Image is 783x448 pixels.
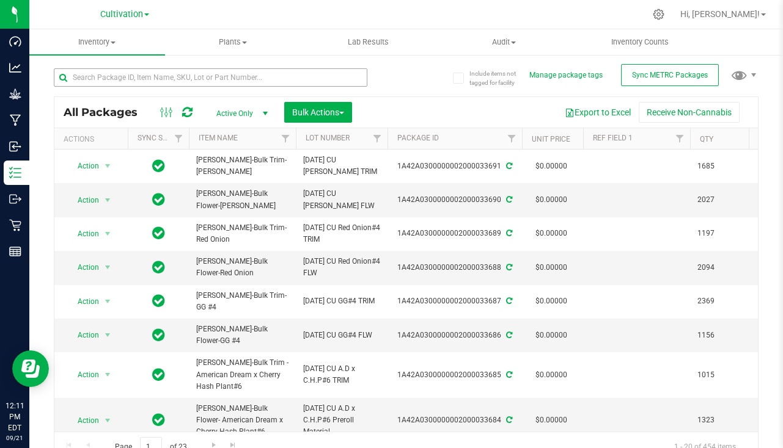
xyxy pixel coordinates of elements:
[9,219,21,231] inline-svg: Retail
[152,366,165,383] span: In Sync
[504,195,512,204] span: Sync from Compliance System
[386,330,524,341] div: 1A42A0300000002000033686
[504,297,512,305] span: Sync from Compliance System
[639,102,740,123] button: Receive Non-Cannabis
[100,157,116,175] span: select
[529,327,573,344] span: $0.00000
[196,323,289,347] span: [PERSON_NAME]-Bulk Flower-GG #4
[9,62,21,74] inline-svg: Analytics
[529,292,573,310] span: $0.00000
[199,134,238,142] a: Item Name
[504,370,512,379] span: Sync from Compliance System
[697,262,744,273] span: 2094
[700,135,713,143] a: Qty
[64,106,150,119] span: All Packages
[6,400,24,433] p: 12:11 PM EDT
[529,259,573,276] span: $0.00000
[436,29,572,55] a: Audit
[529,191,573,209] span: $0.00000
[306,134,350,142] a: Lot Number
[529,157,573,175] span: $0.00000
[196,357,289,392] span: [PERSON_NAME]-Bulk Trim - American Dream x Cherry Hash Plant#6
[303,256,380,279] span: [DATE] CU Red Onion#4 FLW
[386,295,524,307] div: 1A42A0300000002000033687
[529,70,603,81] button: Manage package tags
[504,229,512,237] span: Sync from Compliance System
[12,350,49,387] iframe: Resource center
[152,327,165,344] span: In Sync
[152,259,165,276] span: In Sync
[303,363,380,386] span: [DATE] CU A.D x C.H.P#6 TRIM
[196,403,289,438] span: [PERSON_NAME]-Bulk Flower- American Dream x Cherry Hash Plant#6
[29,29,165,55] a: Inventory
[152,411,165,428] span: In Sync
[670,128,690,149] a: Filter
[303,403,380,438] span: [DATE] CU A.D x C.H.P#6 Preroll Material
[504,162,512,170] span: Sync from Compliance System
[386,262,524,273] div: 1A42A0300000002000033688
[152,292,165,309] span: In Sync
[284,102,352,123] button: Bulk Actions
[621,64,719,86] button: Sync METRC Packages
[504,416,512,424] span: Sync from Compliance System
[386,369,524,381] div: 1A42A0300000002000033685
[529,411,573,429] span: $0.00000
[100,259,116,276] span: select
[54,68,367,87] input: Search Package ID, Item Name, SKU, Lot or Part Number...
[67,412,100,429] span: Action
[67,366,100,383] span: Action
[9,35,21,48] inline-svg: Dashboard
[196,222,289,245] span: [PERSON_NAME]-Bulk Trim-Red Onion
[152,225,165,242] span: In Sync
[301,29,436,55] a: Lab Results
[697,194,744,206] span: 2027
[437,37,572,48] span: Audit
[697,414,744,426] span: 1323
[100,327,116,344] span: select
[64,135,123,143] div: Actions
[138,134,185,142] a: Sync Status
[196,290,289,313] span: [PERSON_NAME]-Bulk Trim-GG #4
[67,293,100,310] span: Action
[697,228,744,239] span: 1197
[169,128,189,149] a: Filter
[152,191,165,208] span: In Sync
[651,9,666,20] div: Manage settings
[303,222,380,245] span: [DATE] CU Red Onion#4 TRIM
[9,167,21,179] inline-svg: Inventory
[165,29,301,55] a: Plants
[100,225,116,242] span: select
[100,9,143,20] span: Cultivation
[386,161,524,172] div: 1A42A0300000002000033691
[196,188,289,211] span: [PERSON_NAME]-Bulk Flower-[PERSON_NAME]
[276,128,296,149] a: Filter
[9,193,21,205] inline-svg: Outbound
[593,134,633,142] a: Ref Field 1
[196,154,289,178] span: [PERSON_NAME]-Bulk Trim-[PERSON_NAME]
[367,128,388,149] a: Filter
[292,107,344,117] span: Bulk Actions
[502,128,522,149] a: Filter
[67,192,100,209] span: Action
[469,69,531,87] span: Include items not tagged for facility
[632,71,708,79] span: Sync METRC Packages
[529,225,573,242] span: $0.00000
[152,157,165,175] span: In Sync
[504,331,512,339] span: Sync from Compliance System
[386,194,524,206] div: 1A42A0300000002000033690
[9,140,21,153] inline-svg: Inbound
[331,37,405,48] span: Lab Results
[67,327,100,344] span: Action
[9,114,21,126] inline-svg: Manufacturing
[196,256,289,279] span: [PERSON_NAME]-Bulk Flower-Red Onion
[9,88,21,100] inline-svg: Grow
[100,293,116,310] span: select
[303,154,380,178] span: [DATE] CU [PERSON_NAME] TRIM
[532,135,570,143] a: Unit Price
[386,228,524,239] div: 1A42A0300000002000033689
[9,245,21,258] inline-svg: Reports
[557,102,639,123] button: Export to Excel
[303,295,380,307] span: [DATE] CU GG#4 TRIM
[697,295,744,307] span: 2369
[386,414,524,426] div: 1A42A0300000002000033684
